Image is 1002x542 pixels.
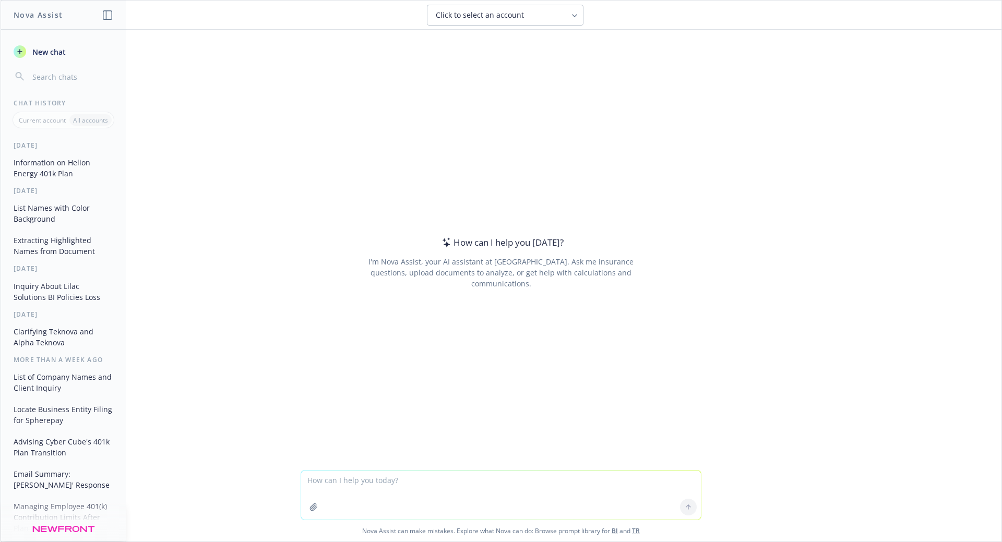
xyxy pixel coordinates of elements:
button: Inquiry About Lilac Solutions BI Policies Loss [9,278,117,306]
a: TR [632,526,640,535]
span: New chat [30,46,66,57]
button: Locate Business Entity Filing for Spherepay [9,401,117,429]
button: Extracting Highlighted Names from Document [9,232,117,260]
div: More than a week ago [1,355,126,364]
button: Clarifying Teknova and Alpha Teknova [9,323,117,351]
div: [DATE] [1,310,126,319]
button: Information on Helion Energy 401k Plan [9,154,117,182]
div: [DATE] [1,264,126,273]
button: Managing Employee 401(k) Contribution Limits After Plan Transfer [9,498,117,537]
p: All accounts [73,116,108,125]
button: New chat [9,42,117,61]
a: BI [612,526,618,535]
div: How can I help you [DATE]? [439,236,564,249]
span: Nova Assist can make mistakes. Explore what Nova can do: Browse prompt library for and [5,520,997,541]
button: Advising Cyber Cube's 401k Plan Transition [9,433,117,461]
p: Current account [19,116,66,125]
div: [DATE] [1,186,126,195]
button: List Names with Color Background [9,199,117,227]
button: Email Summary: [PERSON_NAME]' Response [9,465,117,493]
div: I'm Nova Assist, your AI assistant at [GEOGRAPHIC_DATA]. Ask me insurance questions, upload docum... [354,256,648,289]
button: List of Company Names and Client Inquiry [9,368,117,396]
div: [DATE] [1,141,126,150]
h1: Nova Assist [14,9,63,20]
span: Click to select an account [436,10,524,20]
button: Click to select an account [427,5,583,26]
input: Search chats [30,69,113,84]
div: Chat History [1,99,126,107]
